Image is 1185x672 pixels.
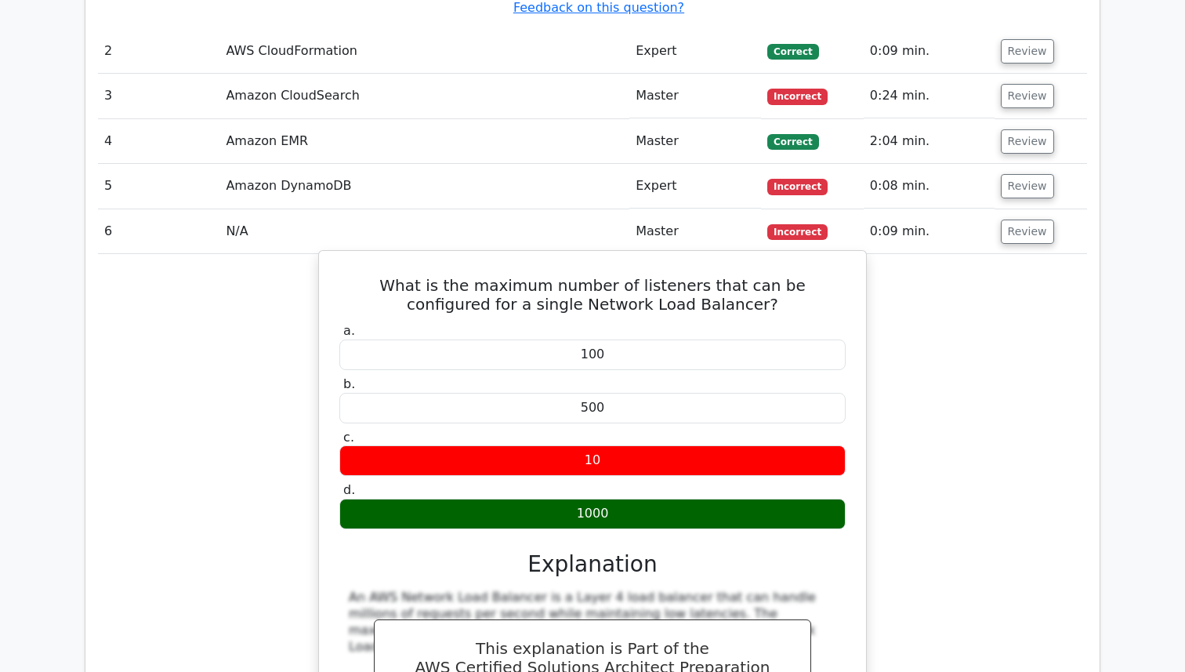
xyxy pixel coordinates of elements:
td: Amazon CloudSearch [219,74,629,118]
div: 1000 [339,499,846,529]
td: AWS CloudFormation [219,29,629,74]
span: a. [343,323,355,338]
button: Review [1001,129,1054,154]
span: Correct [767,134,818,150]
td: 0:08 min. [864,164,995,209]
span: Incorrect [767,179,828,194]
span: c. [343,430,354,445]
h3: Explanation [349,551,836,578]
div: 100 [339,340,846,370]
button: Review [1001,39,1054,64]
td: 2:04 min. [864,119,995,164]
td: 0:09 min. [864,209,995,254]
td: 0:09 min. [864,29,995,74]
td: 4 [98,119,219,164]
td: 3 [98,74,219,118]
div: An AWS Network Load Balancer is a Layer 4 load balancer that can handle millions of requests per ... [349,590,836,655]
button: Review [1001,84,1054,108]
td: Amazon EMR [219,119,629,164]
td: 2 [98,29,219,74]
span: Incorrect [767,89,828,104]
td: Master [629,74,761,118]
td: Expert [629,29,761,74]
div: 10 [339,445,846,476]
td: Master [629,209,761,254]
button: Review [1001,174,1054,198]
span: b. [343,376,355,391]
span: Incorrect [767,224,828,240]
span: Correct [767,44,818,60]
td: Expert [629,164,761,209]
h5: What is the maximum number of listeners that can be configured for a single Network Load Balancer? [338,276,847,314]
td: 5 [98,164,219,209]
td: Amazon DynamoDB [219,164,629,209]
div: 500 [339,393,846,423]
button: Review [1001,220,1054,244]
td: 0:24 min. [864,74,995,118]
td: N/A [219,209,629,254]
span: d. [343,482,355,497]
td: 6 [98,209,219,254]
td: Master [629,119,761,164]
